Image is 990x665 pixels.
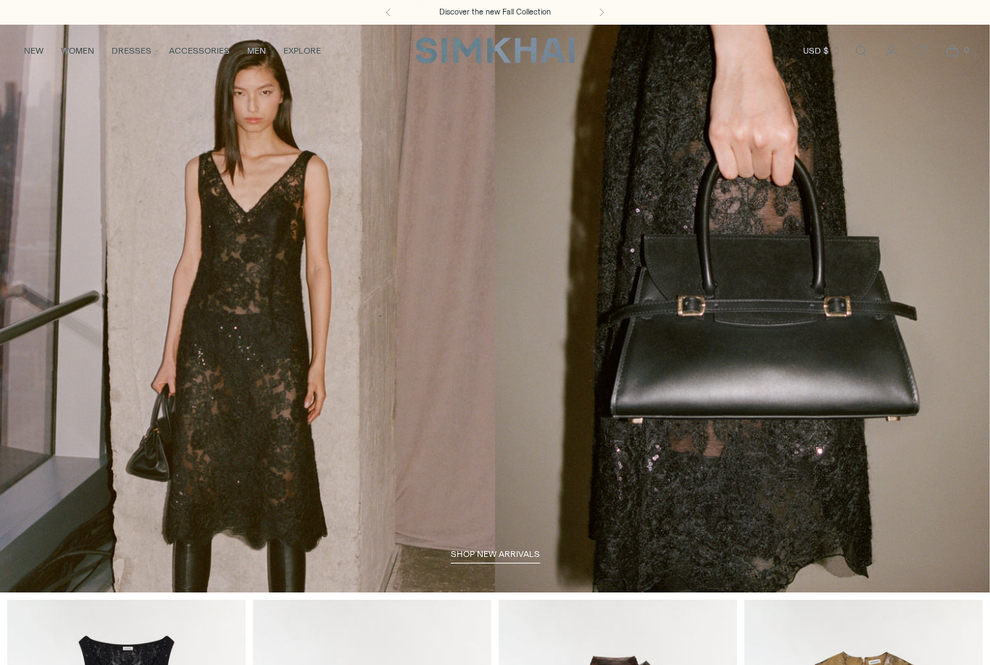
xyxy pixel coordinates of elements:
a: NEW [24,35,43,67]
a: DRESSES [112,35,151,67]
a: Open search modal [847,36,875,65]
button: USD $ [803,35,841,67]
a: WOMEN [61,35,94,67]
a: Go to the account page [877,36,906,65]
a: Open cart modal [938,36,967,65]
a: MEN [247,35,266,67]
a: EXPLORE [283,35,321,67]
a: shop new arrivals [451,549,540,563]
a: Discover the new Fall Collection [439,7,551,18]
a: SIMKHAI [415,36,575,65]
span: shop new arrivals [451,549,540,559]
span: 0 [960,44,973,57]
a: ACCESSORIES [169,35,230,67]
a: Wishlist [907,36,936,65]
